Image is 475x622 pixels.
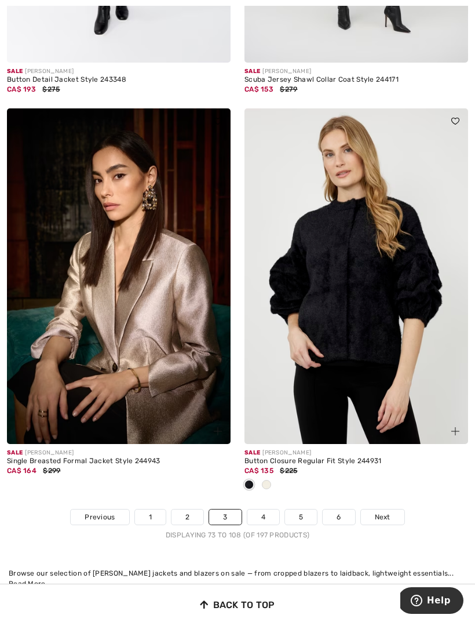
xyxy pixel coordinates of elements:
[42,85,60,93] span: $275
[451,427,459,435] img: plus_v2.svg
[214,118,222,125] img: heart_black_full.svg
[7,467,36,475] span: CA$ 164
[244,449,260,456] span: Sale
[244,108,468,444] img: Button Closure Regular Fit Style 244931. Black
[323,510,355,525] a: 6
[7,457,231,465] div: Single Breasted Formal Jacket Style 244943
[7,67,231,76] div: [PERSON_NAME]
[244,67,468,76] div: [PERSON_NAME]
[244,85,273,93] span: CA$ 153
[247,510,279,525] a: 4
[7,449,231,457] div: [PERSON_NAME]
[7,85,36,93] span: CA$ 193
[135,510,166,525] a: 1
[244,449,468,457] div: [PERSON_NAME]
[240,476,258,495] div: Black
[375,512,390,522] span: Next
[43,467,60,475] span: $299
[7,108,231,444] img: Single Breasted Formal Jacket Style 244943. Gold
[400,587,463,616] iframe: Opens a widget where you can find more information
[214,427,222,435] img: plus_v2.svg
[244,467,273,475] span: CA$ 135
[71,510,129,525] a: Previous
[244,457,468,465] div: Button Closure Regular Fit Style 244931
[285,510,317,525] a: 5
[9,580,46,588] span: Read More
[244,68,260,75] span: Sale
[9,568,466,579] div: Browse our selection of [PERSON_NAME] jackets and blazers on sale — from cropped blazers to laidb...
[280,85,297,93] span: $279
[7,449,23,456] span: Sale
[280,467,297,475] span: $225
[361,510,404,525] a: Next
[451,118,459,125] img: heart_black_full.svg
[258,476,275,495] div: Vanilla 30
[171,510,203,525] a: 2
[209,510,241,525] a: 3
[7,68,23,75] span: Sale
[244,76,468,84] div: Scuba Jersey Shawl Collar Coat Style 244171
[85,512,115,522] span: Previous
[7,76,231,84] div: Button Detail Jacket Style 243348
